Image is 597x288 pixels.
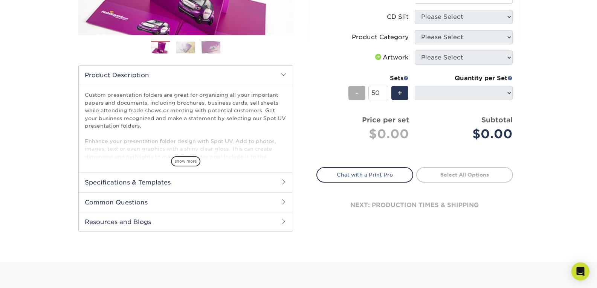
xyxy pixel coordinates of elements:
div: $0.00 [420,125,513,143]
span: - [355,87,359,99]
div: $0.00 [322,125,409,143]
strong: Subtotal [481,116,513,124]
div: Artwork [374,53,409,62]
h2: Resources and Blogs [79,212,293,232]
span: show more [171,156,200,166]
img: Presentation Folders 01 [151,41,170,55]
p: Custom presentation folders are great for organizing all your important papers and documents, inc... [85,91,287,206]
strong: Price per set [362,116,409,124]
div: Sets [348,74,409,83]
a: Chat with a Print Pro [316,167,413,182]
h2: Common Questions [79,192,293,212]
div: Quantity per Set [415,74,513,83]
a: Select All Options [416,167,513,182]
h2: Specifications & Templates [79,172,293,192]
div: next: production times & shipping [316,183,513,228]
img: Presentation Folders 02 [176,41,195,53]
div: Open Intercom Messenger [571,262,589,280]
span: + [397,87,402,99]
h2: Product Description [79,66,293,85]
img: Presentation Folders 03 [202,41,220,54]
div: Product Category [352,33,409,42]
div: CD Slit [387,12,409,21]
